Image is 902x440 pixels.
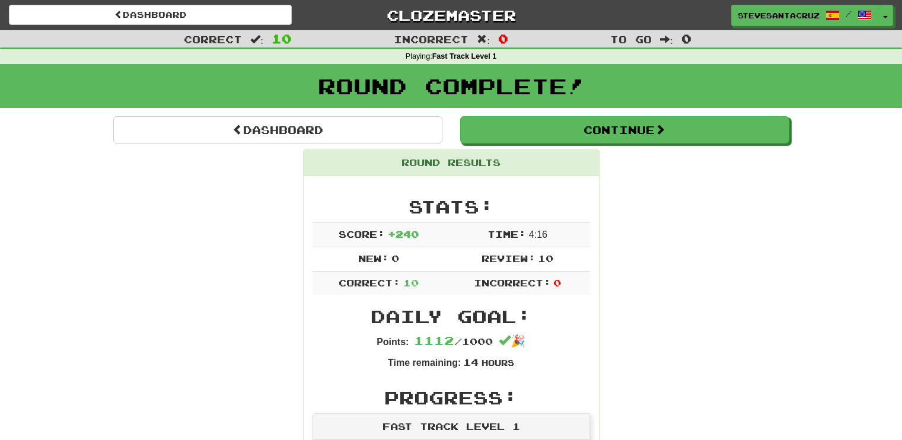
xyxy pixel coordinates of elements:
[339,228,385,240] span: Score:
[463,356,479,368] span: 14
[4,74,898,98] h1: Round Complete!
[313,307,590,326] h2: Daily Goal:
[313,197,590,216] h2: Stats:
[414,333,454,347] span: 1112
[391,253,399,264] span: 0
[482,358,514,368] small: Hours
[310,5,592,25] a: Clozemaster
[388,228,419,240] span: + 240
[388,358,461,368] strong: Time remaining:
[304,150,599,176] div: Round Results
[538,253,553,264] span: 10
[313,388,590,407] h2: Progress:
[113,116,442,144] a: Dashboard
[377,337,409,347] strong: Points:
[610,33,652,45] span: To go
[9,5,292,25] a: Dashboard
[731,5,878,26] a: SteveSantaCruz /
[499,334,525,347] span: 🎉
[403,277,419,288] span: 10
[272,31,292,46] span: 10
[846,9,852,18] span: /
[394,33,468,45] span: Incorrect
[460,116,789,144] button: Continue
[339,277,400,288] span: Correct:
[358,253,389,264] span: New:
[474,277,551,288] span: Incorrect:
[660,34,673,44] span: :
[487,228,526,240] span: Time:
[250,34,263,44] span: :
[681,31,691,46] span: 0
[313,414,589,440] div: Fast Track Level 1
[529,229,547,240] span: 4 : 16
[414,336,493,347] span: / 1000
[477,34,490,44] span: :
[553,277,561,288] span: 0
[184,33,242,45] span: Correct
[432,52,497,60] strong: Fast Track Level 1
[738,10,820,21] span: SteveSantaCruz
[498,31,508,46] span: 0
[482,253,536,264] span: Review:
